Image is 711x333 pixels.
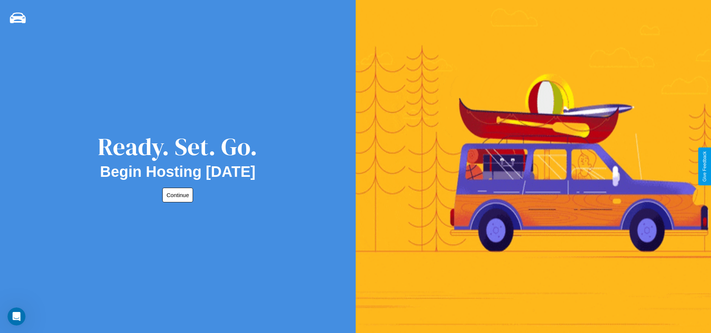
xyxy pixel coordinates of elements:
div: Ready. Set. Go. [98,130,257,163]
iframe: Intercom live chat [7,307,25,325]
div: Give Feedback [702,151,707,182]
h2: Begin Hosting [DATE] [100,163,256,180]
button: Continue [162,188,193,202]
